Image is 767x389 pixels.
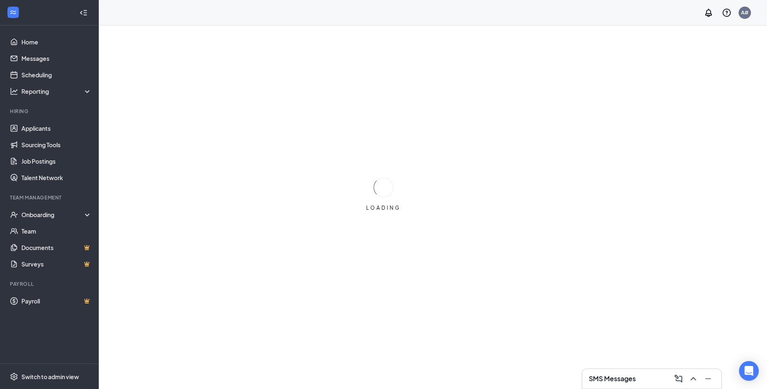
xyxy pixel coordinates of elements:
[702,372,715,385] button: Minimize
[363,204,404,211] div: LOADING
[741,9,748,16] div: A#
[21,34,92,50] a: Home
[703,374,713,384] svg: Minimize
[704,8,714,18] svg: Notifications
[722,8,732,18] svg: QuestionInfo
[589,374,636,383] h3: SMS Messages
[21,153,92,169] a: Job Postings
[674,374,683,384] svg: ComposeMessage
[10,280,90,287] div: Payroll
[688,374,698,384] svg: ChevronUp
[21,137,92,153] a: Sourcing Tools
[739,361,759,381] div: Open Intercom Messenger
[672,372,685,385] button: ComposeMessage
[21,373,79,381] div: Switch to admin view
[21,87,92,95] div: Reporting
[10,87,18,95] svg: Analysis
[21,169,92,186] a: Talent Network
[21,50,92,67] a: Messages
[21,293,92,309] a: PayrollCrown
[21,120,92,137] a: Applicants
[10,211,18,219] svg: UserCheck
[21,256,92,272] a: SurveysCrown
[21,67,92,83] a: Scheduling
[21,223,92,239] a: Team
[21,211,85,219] div: Onboarding
[9,8,17,16] svg: WorkstreamLogo
[10,108,90,115] div: Hiring
[79,9,88,17] svg: Collapse
[10,373,18,381] svg: Settings
[10,194,90,201] div: Team Management
[687,372,700,385] button: ChevronUp
[21,239,92,256] a: DocumentsCrown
